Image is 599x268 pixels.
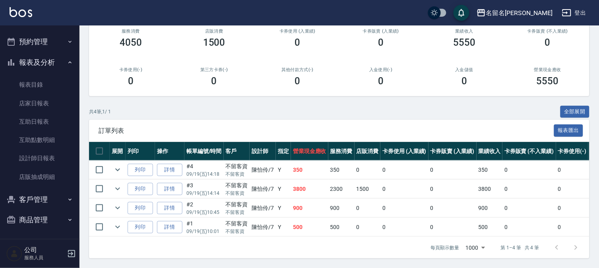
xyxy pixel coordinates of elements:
td: 900 [328,199,355,218]
th: 營業現金應收 [291,142,328,161]
p: 不留客資 [226,209,248,216]
button: 商品管理 [3,210,76,230]
p: 09/19 (五) 14:18 [186,171,222,178]
div: 不留客資 [226,219,248,228]
div: 不留客資 [226,162,248,171]
h3: 0 [128,76,134,87]
th: 展開 [110,142,126,161]
h2: 其他付款方式(-) [266,67,330,72]
span: 訂單列表 [99,127,554,135]
td: 500 [291,218,328,237]
td: 陳怡伶 /7 [250,161,276,179]
td: 1500 [355,180,381,198]
td: 350 [477,161,503,179]
td: 0 [428,180,477,198]
th: 客戶 [224,142,250,161]
th: 卡券使用(-) [556,142,589,161]
button: save [454,5,469,21]
div: 1000 [463,237,488,258]
button: 報表匯出 [554,124,583,137]
td: 0 [355,218,381,237]
button: 名留名[PERSON_NAME] [473,5,556,21]
button: 列印 [128,164,153,176]
td: 0 [380,218,428,237]
td: 0 [355,161,381,179]
h3: 0 [378,37,384,48]
td: 0 [428,218,477,237]
h2: 業績收入 [432,29,496,34]
td: 0 [502,180,556,198]
td: 2300 [328,180,355,198]
button: 列印 [128,221,153,233]
h3: 0 [295,76,300,87]
th: 業績收入 [477,142,503,161]
h2: 營業現金應收 [516,67,580,72]
h3: 0 [378,76,384,87]
td: 0 [502,218,556,237]
th: 卡券販賣 (不入業績) [502,142,556,161]
td: 900 [291,199,328,218]
p: 每頁顯示數量 [431,244,459,251]
td: #3 [184,180,224,198]
button: 報表及分析 [3,52,76,73]
td: 0 [556,218,589,237]
button: 列印 [128,202,153,214]
td: 3800 [477,180,503,198]
h3: 0 [295,37,300,48]
a: 設計師日報表 [3,149,76,167]
p: 服務人員 [24,254,65,261]
td: 0 [428,161,477,179]
p: 第 1–4 筆 共 4 筆 [501,244,539,251]
td: 0 [556,180,589,198]
button: 全部展開 [560,106,590,118]
h3: 服務消費 [99,29,163,34]
a: 詳情 [157,164,182,176]
td: 0 [502,199,556,218]
a: 報表匯出 [554,126,583,134]
td: #4 [184,161,224,179]
h3: 0 [211,76,217,87]
td: Y [276,218,291,237]
h3: 5550 [537,76,559,87]
h2: 店販消費 [182,29,246,34]
a: 店販抽成明細 [3,168,76,186]
td: 0 [556,199,589,218]
div: 名留名[PERSON_NAME] [486,8,552,18]
th: 操作 [155,142,184,161]
th: 指定 [276,142,291,161]
p: 09/19 (五) 10:45 [186,209,222,216]
p: 09/19 (五) 10:01 [186,228,222,235]
td: 0 [355,199,381,218]
div: 不留客資 [226,200,248,209]
h2: 第三方卡券(-) [182,67,246,72]
h3: 5550 [453,37,475,48]
a: 詳情 [157,183,182,195]
h2: 卡券販賣 (入業績) [349,29,413,34]
td: 500 [477,218,503,237]
td: 0 [380,161,428,179]
th: 店販消費 [355,142,381,161]
a: 詳情 [157,202,182,214]
h3: 0 [461,76,467,87]
td: 0 [380,180,428,198]
h5: 公司 [24,246,65,254]
p: 不留客資 [226,228,248,235]
th: 卡券販賣 (入業績) [428,142,477,161]
td: Y [276,199,291,218]
div: 不留客資 [226,181,248,190]
td: Y [276,161,291,179]
h2: 卡券使用 (入業績) [266,29,330,34]
p: 不留客資 [226,171,248,178]
td: 陳怡伶 /7 [250,218,276,237]
th: 卡券使用 (入業績) [380,142,428,161]
th: 服務消費 [328,142,355,161]
p: 共 4 筆, 1 / 1 [89,108,111,115]
p: 09/19 (五) 14:14 [186,190,222,197]
button: expand row [112,183,124,195]
button: 預約管理 [3,31,76,52]
td: Y [276,180,291,198]
h2: 卡券販賣 (不入業績) [516,29,580,34]
button: 列印 [128,183,153,195]
td: 350 [328,161,355,179]
td: 陳怡伶 /7 [250,180,276,198]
